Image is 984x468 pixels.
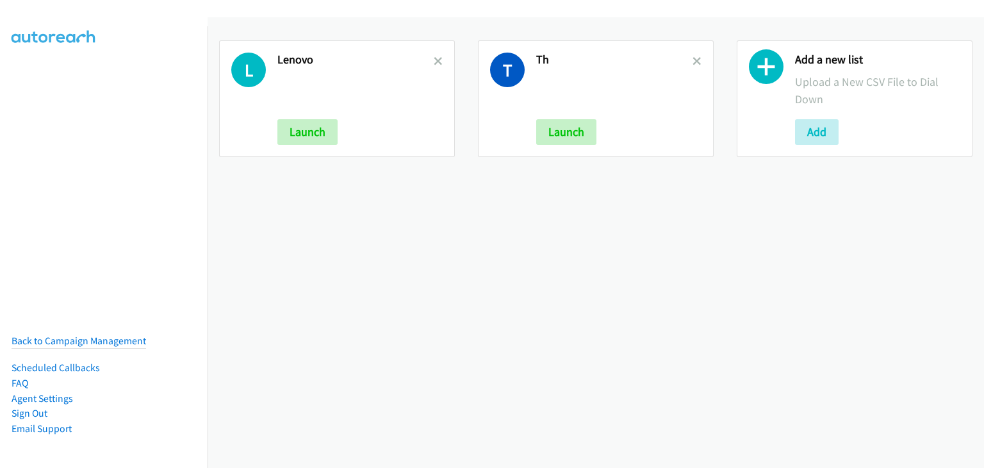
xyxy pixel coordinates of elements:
[12,422,72,435] a: Email Support
[231,53,266,87] h1: L
[795,73,960,108] p: Upload a New CSV File to Dial Down
[12,335,146,347] a: Back to Campaign Management
[277,119,338,145] button: Launch
[12,392,73,405] a: Agent Settings
[536,53,693,67] h2: Th
[12,362,100,374] a: Scheduled Callbacks
[12,377,28,389] a: FAQ
[795,119,839,145] button: Add
[536,119,596,145] button: Launch
[490,53,525,87] h1: T
[12,407,47,419] a: Sign Out
[277,53,434,67] h2: Lenovo
[795,53,960,67] h2: Add a new list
